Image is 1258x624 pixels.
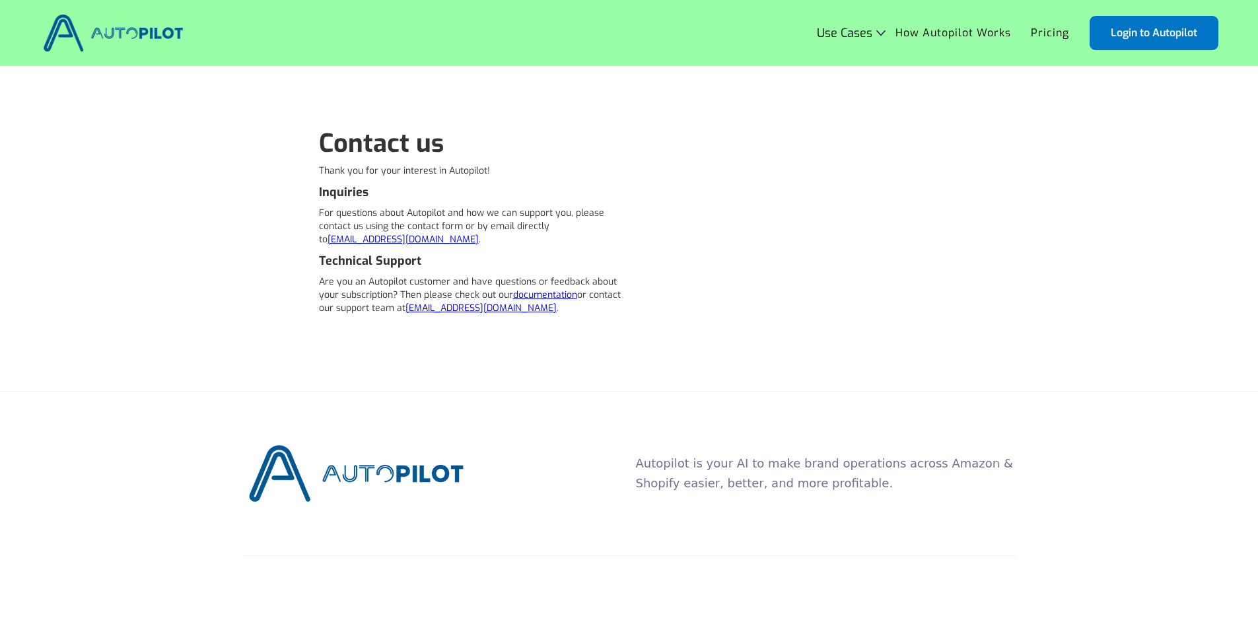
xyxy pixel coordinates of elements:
a: [EMAIL_ADDRESS][DOMAIN_NAME] [405,302,557,314]
iframe: Form 0 [636,116,940,215]
a: Login to Autopilot [1090,16,1218,50]
img: Icon Rounded Chevron Dark - BRIX Templates [876,30,886,36]
p: Autopilot is your AI to make brand operations across Amazon & Shopify easier, better, and more pr... [636,454,1016,493]
a: [EMAIL_ADDRESS][DOMAIN_NAME] [328,233,479,246]
h4: Technical Support [319,253,623,269]
p: Thank you for your interest in Autopilot! [319,164,623,178]
div: Use Cases [817,26,872,40]
h1: Contact us [319,129,623,158]
a: How Autopilot Works [886,20,1021,46]
a: documentation [513,289,577,301]
p: Are you an Autopilot customer and have questions or feedback about your subscription? Then please... [319,275,623,315]
p: For questions about Autopilot and how we can support you, please contact us using the contact for... [319,207,623,246]
h4: Inquiries [319,184,623,200]
a: Pricing [1021,20,1079,46]
div: Use Cases [817,26,886,40]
